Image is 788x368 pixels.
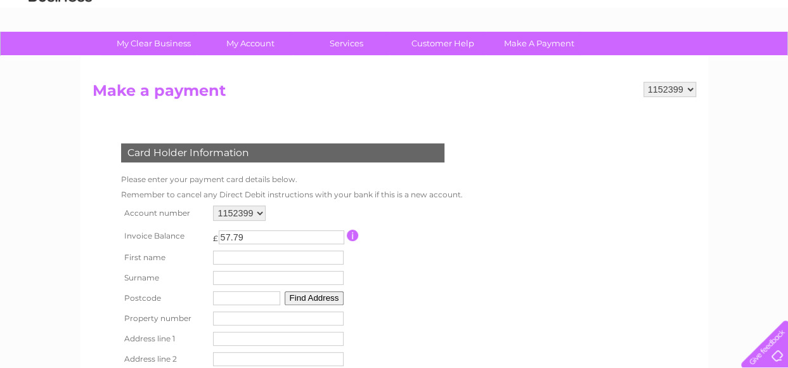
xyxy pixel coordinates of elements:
a: Log out [746,54,776,63]
button: Find Address [285,291,344,305]
img: logo.png [28,33,93,72]
th: First name [118,247,210,268]
th: Surname [118,268,210,288]
input: Information [347,230,359,241]
th: Address line 1 [118,329,210,349]
a: Telecoms [632,54,670,63]
th: Invoice Balance [118,224,210,247]
h2: Make a payment [93,82,696,106]
a: Make A Payment [487,32,591,55]
a: Contact [704,54,735,63]
div: Card Holder Information [121,143,444,162]
a: My Clear Business [101,32,206,55]
a: Services [294,32,399,55]
th: Property number [118,308,210,329]
a: 0333 014 3131 [549,6,636,22]
a: Water [565,54,589,63]
td: Remember to cancel any Direct Debit instructions with your bank if this is a new account. [118,187,466,202]
div: Clear Business is a trading name of Verastar Limited (registered in [GEOGRAPHIC_DATA] No. 3667643... [95,7,694,62]
td: Please enter your payment card details below. [118,172,466,187]
a: Blog [678,54,696,63]
th: Postcode [118,288,210,308]
a: Energy [597,54,624,63]
td: £ [213,227,218,243]
a: Customer Help [391,32,495,55]
th: Account number [118,202,210,224]
a: My Account [198,32,302,55]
